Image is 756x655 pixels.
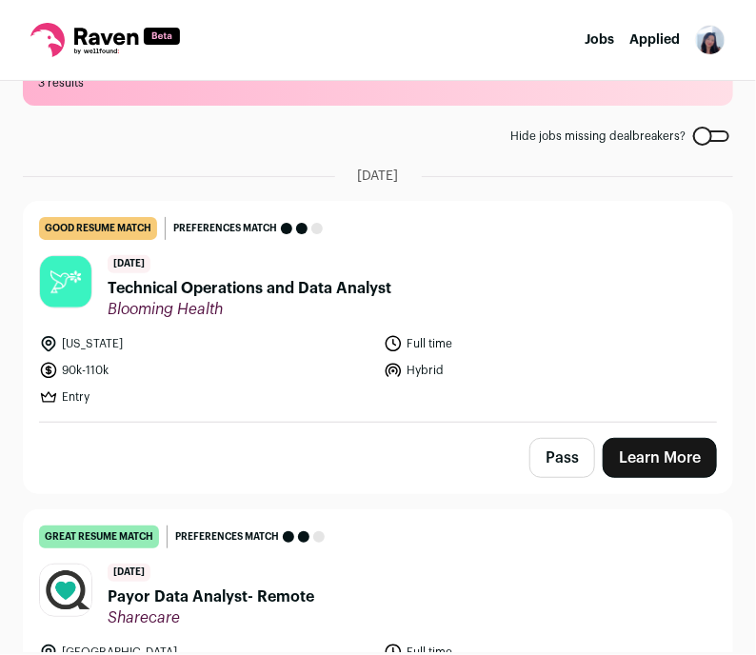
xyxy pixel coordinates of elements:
[108,255,150,273] span: [DATE]
[24,202,732,422] a: good resume match Preferences match [DATE] Technical Operations and Data Analyst Blooming Health ...
[108,608,314,627] span: Sharecare
[173,219,277,238] span: Preferences match
[358,167,399,186] span: [DATE]
[40,565,91,616] img: da7a833916d85606ede07d5632b0d2049f93202d58c7f5e2f932135fad32c764.jpg
[108,586,314,608] span: Payor Data Analyst- Remote
[695,25,726,55] button: Open dropdown
[39,334,372,353] li: [US_STATE]
[39,526,159,548] div: great resume match
[529,438,595,478] button: Pass
[384,334,717,353] li: Full time
[39,361,372,380] li: 90k-110k
[175,527,279,546] span: Preferences match
[510,129,686,144] span: Hide jobs missing dealbreakers?
[585,33,614,47] a: Jobs
[603,438,717,478] a: Learn More
[39,217,157,240] div: good resume match
[695,25,726,55] img: 14175739-medium_jpg
[384,361,717,380] li: Hybrid
[38,75,718,90] span: 3 results
[39,387,372,407] li: Entry
[629,33,680,47] a: Applied
[108,277,391,300] span: Technical Operations and Data Analyst
[108,300,391,319] span: Blooming Health
[108,564,150,582] span: [DATE]
[40,256,91,308] img: 5b8024f87ca74385f8e82c6f5a13c9703fabd56b1af8fa03f367c87a5ea60906.png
